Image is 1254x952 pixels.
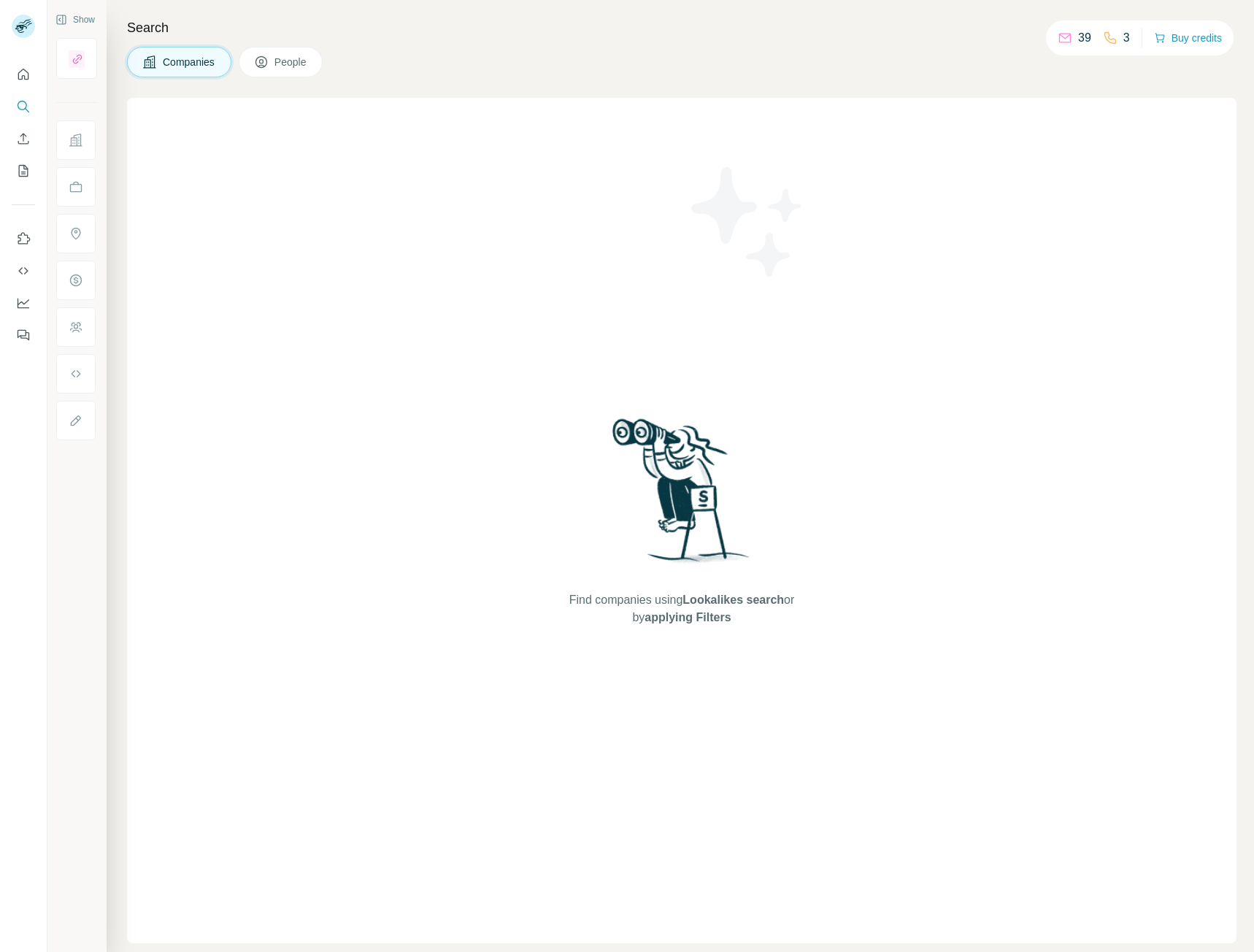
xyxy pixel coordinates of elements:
[12,290,35,316] button: Dashboard
[1123,29,1130,47] p: 3
[682,156,813,288] img: Surfe Illustration - Stars
[1154,28,1222,48] button: Buy credits
[127,18,1236,38] h4: Search
[682,594,784,606] span: Lookalikes search
[12,226,35,252] button: Use Surfe on LinkedIn
[565,591,799,626] span: Find companies using or by
[12,258,35,284] button: Use Surfe API
[12,93,35,120] button: Search
[12,158,35,184] button: My lists
[645,611,731,623] span: applying Filters
[1078,29,1091,47] p: 39
[606,415,758,577] img: Surfe Illustration - Woman searching with binoculars
[12,126,35,152] button: Enrich CSV
[45,9,105,31] button: Show
[163,55,216,69] span: Companies
[274,55,308,69] span: People
[12,61,35,88] button: Quick start
[12,322,35,348] button: Feedback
